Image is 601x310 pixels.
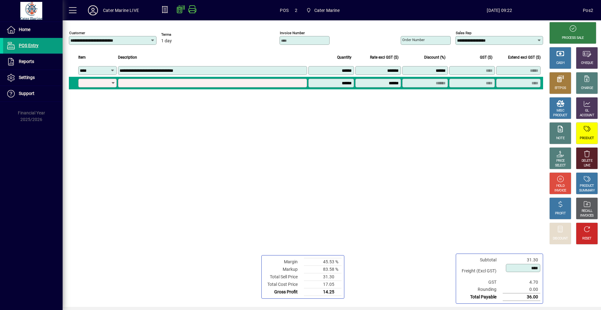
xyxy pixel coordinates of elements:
[503,286,540,293] td: 0.00
[585,108,589,113] div: GL
[582,159,592,163] div: DELETE
[402,38,425,42] mat-label: Order number
[580,113,594,118] div: ACCOUNT
[503,256,540,264] td: 31.30
[161,39,172,44] span: 1 day
[580,184,594,188] div: PRODUCT
[416,5,583,15] span: [DATE] 09:22
[264,288,304,296] td: Gross Profit
[555,163,566,168] div: SELECT
[3,86,63,102] a: Support
[69,31,85,35] mat-label: Customer
[459,279,503,286] td: GST
[582,236,592,241] div: RESET
[83,5,103,16] button: Profile
[581,61,593,66] div: CHEQUE
[19,59,34,64] span: Reports
[304,258,342,265] td: 45.53 %
[304,273,342,281] td: 31.30
[295,5,297,15] span: 2
[556,61,564,66] div: CASH
[459,293,503,301] td: Total Payable
[562,36,584,40] div: PROCESS SALE
[264,281,304,288] td: Total Cost Price
[304,265,342,273] td: 83.58 %
[459,286,503,293] td: Rounding
[555,86,566,91] div: EFTPOS
[459,264,503,279] td: Freight (Excl GST)
[19,91,34,96] span: Support
[3,70,63,86] a: Settings
[118,54,137,61] span: Description
[553,236,568,241] div: DISCOUNT
[304,281,342,288] td: 17.05
[161,33,199,37] span: Terms
[580,213,593,218] div: INVOICES
[556,184,564,188] div: HOLD
[3,54,63,70] a: Reports
[304,288,342,296] td: 14.25
[556,136,564,141] div: NOTE
[264,258,304,265] td: Margin
[3,22,63,38] a: Home
[78,54,86,61] span: Item
[584,163,590,168] div: LINE
[19,43,39,48] span: POS Entry
[459,256,503,264] td: Subtotal
[555,211,566,216] div: PROFIT
[553,113,567,118] div: PRODUCT
[503,293,540,301] td: 36.00
[280,31,305,35] mat-label: Invoice number
[103,5,139,15] div: Cater Marine LIVE
[557,108,564,113] div: MISC
[556,159,565,163] div: PRICE
[583,5,593,15] div: Pos2
[582,209,593,213] div: RECALL
[264,273,304,281] td: Total Sell Price
[370,54,398,61] span: Rate excl GST ($)
[19,75,35,80] span: Settings
[314,5,340,15] span: Cater Marine
[19,27,30,32] span: Home
[264,265,304,273] td: Markup
[503,279,540,286] td: 4.70
[304,5,342,16] span: Cater Marine
[579,188,595,193] div: SUMMARY
[581,86,593,91] div: CHARGE
[456,31,471,35] mat-label: Sales rep
[554,188,566,193] div: INVOICE
[508,54,541,61] span: Extend excl GST ($)
[580,136,594,141] div: PRODUCT
[280,5,289,15] span: POS
[424,54,445,61] span: Discount (%)
[337,54,352,61] span: Quantity
[480,54,492,61] span: GST ($)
